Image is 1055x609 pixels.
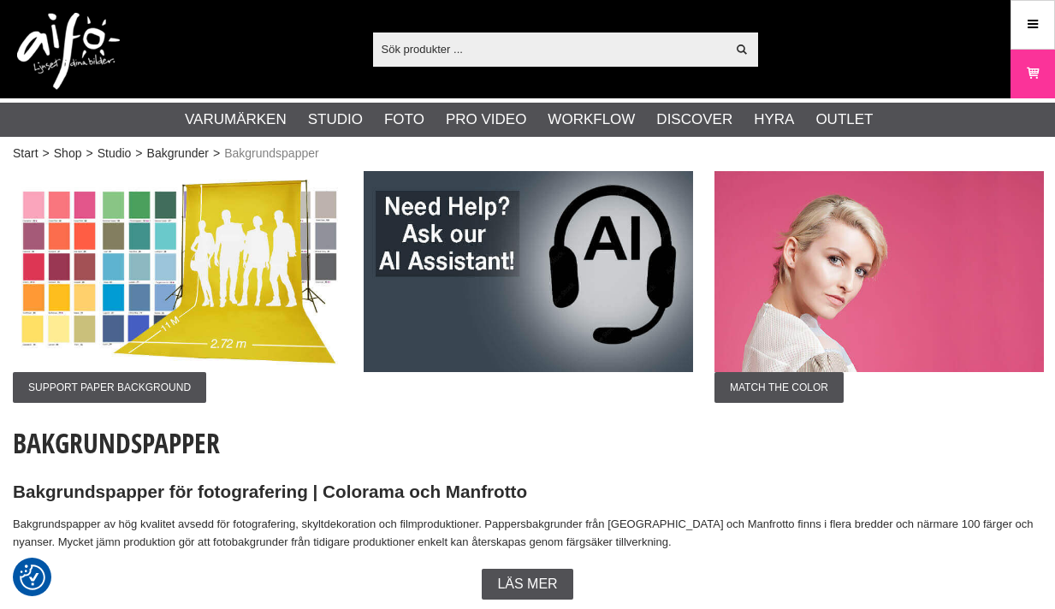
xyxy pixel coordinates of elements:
img: logo.png [17,13,120,90]
span: > [135,145,142,163]
a: Discover [656,109,732,131]
a: Annons:003 ban-colorama-272x11.jpgSupport Paper Background [13,171,342,403]
button: Samtyckesinställningar [20,562,45,593]
img: Revisit consent button [20,565,45,590]
a: Foto [384,109,424,131]
input: Sök produkter ... [373,36,726,62]
img: Annons:002 ban-colorama-272x11-001.jpg [714,171,1044,372]
span: > [43,145,50,163]
span: Bakgrundspapper [224,145,319,163]
a: Hyra [754,109,794,131]
a: Outlet [815,109,873,131]
a: Shop [54,145,82,163]
a: Bakgrunder [147,145,209,163]
span: Läs mer [497,576,557,592]
a: Start [13,145,39,163]
img: Annons:007 ban-elin-AIelin-eng.jpg [364,171,693,372]
span: > [86,145,92,163]
a: Annons:002 ban-colorama-272x11-001.jpgMatch the color [714,171,1044,403]
a: Pro Video [446,109,526,131]
a: Varumärken [185,109,287,131]
span: Support Paper Background [13,372,206,403]
a: Workflow [548,109,635,131]
h2: Bakgrundspapper för fotografering | Colorama och Manfrotto [13,480,1042,505]
span: > [213,145,220,163]
p: Bakgrundspapper av hög kvalitet avsedd för fotografering, skyltdekoration och filmproduktioner. P... [13,516,1042,552]
span: Match the color [714,372,844,403]
img: Annons:003 ban-colorama-272x11.jpg [13,171,342,372]
a: Studio [308,109,363,131]
h1: Bakgrundspapper [13,424,1042,462]
a: Studio [98,145,132,163]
